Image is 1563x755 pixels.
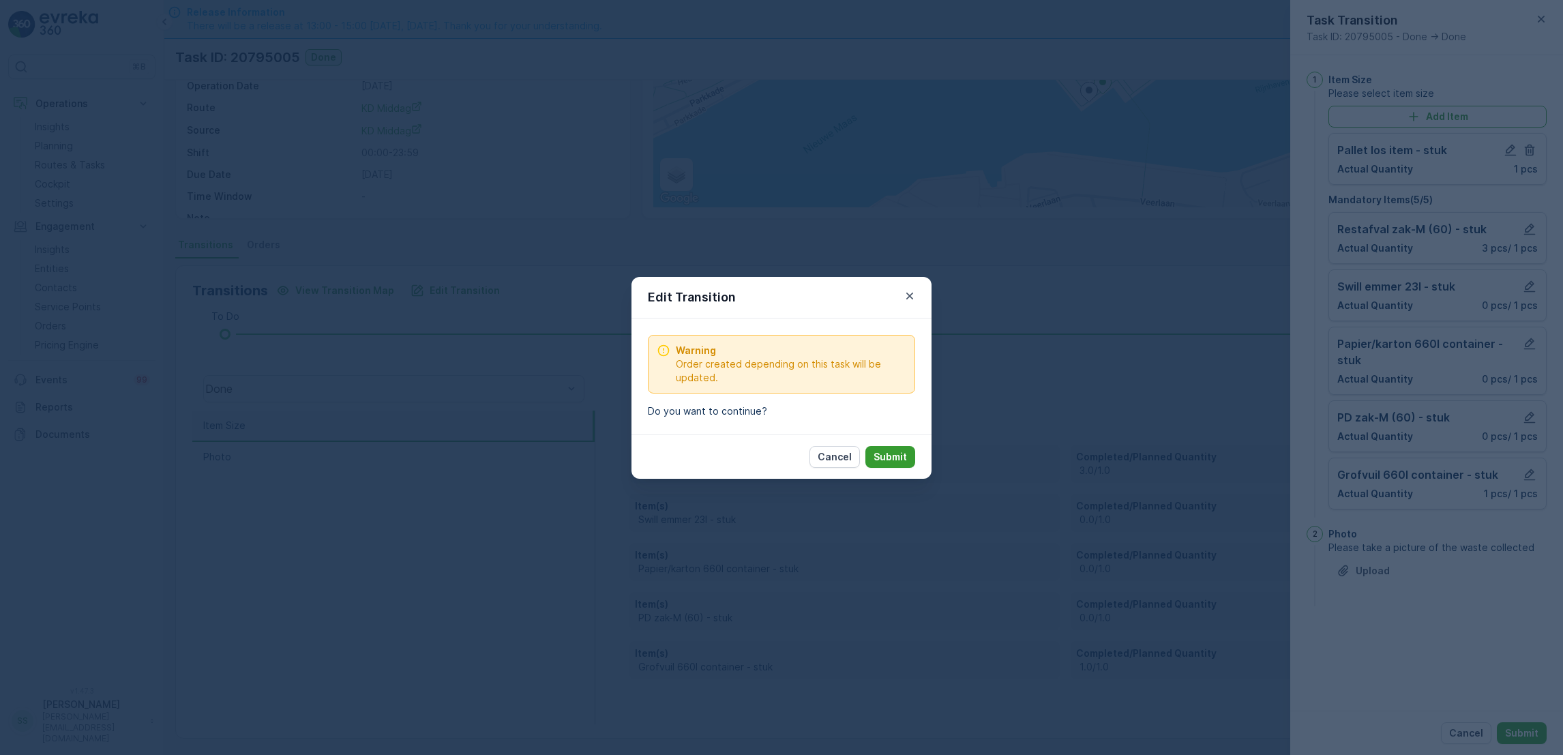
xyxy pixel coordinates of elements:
p: Submit [874,450,907,464]
span: Warning [676,344,906,357]
button: Cancel [809,446,860,468]
button: Submit [865,446,915,468]
span: Order created depending on this task will be updated. [676,357,906,385]
p: Edit Transition [648,288,736,307]
p: Do you want to continue? [648,404,915,418]
p: Cancel [818,450,852,464]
